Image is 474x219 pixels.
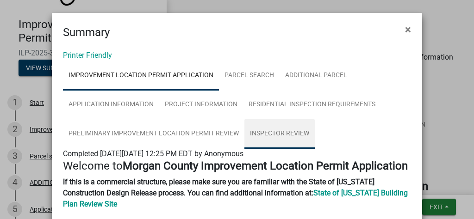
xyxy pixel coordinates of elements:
[63,90,159,120] a: Application Information
[405,23,411,36] span: ×
[244,119,315,149] a: Inspector Review
[243,90,381,120] a: Residential Inspection Requirements
[63,119,244,149] a: Preliminary Improvement Location Permit Review
[123,159,408,172] strong: Morgan County Improvement Location Permit Application
[63,189,408,208] a: State of [US_STATE] Building Plan Review Site
[63,177,374,197] strong: If this is a commercial structure, please make sure you are familiar with the State of [US_STATE]...
[63,24,110,41] h4: Summary
[63,159,411,173] h4: Welcome to
[63,51,112,60] a: Printer Friendly
[219,61,280,91] a: Parcel search
[280,61,353,91] a: ADDITIONAL PARCEL
[63,149,243,158] span: Completed [DATE][DATE] 12:25 PM EDT by Anonymous
[159,90,243,120] a: Project Information
[398,17,418,43] button: Close
[63,61,219,91] a: Improvement Location Permit Application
